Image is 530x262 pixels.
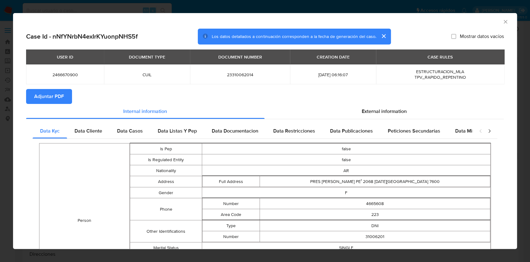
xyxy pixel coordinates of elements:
[416,68,464,75] span: ESTRUCTURACION_MLA
[273,127,315,134] span: Data Restricciones
[330,127,373,134] span: Data Publicaciones
[202,209,260,220] td: Area Code
[34,90,64,103] span: Adjuntar PDF
[53,52,77,62] div: USER ID
[197,72,283,77] span: 23310062014
[33,124,473,138] div: Detailed internal info
[260,209,490,220] td: 223
[125,52,169,62] div: DOCUMENT TYPE
[414,74,466,80] span: TPV_RAPIDO_REPENTINO
[297,72,368,77] span: [DATE] 06:16:07
[202,220,260,231] td: Type
[117,127,143,134] span: Data Casos
[75,127,102,134] span: Data Cliente
[202,154,491,165] td: false
[130,198,202,220] td: Phone
[26,89,72,104] button: Adjuntar PDF
[202,143,491,154] td: false
[202,187,491,198] td: F
[202,231,260,242] td: Number
[130,187,202,198] td: Gender
[40,127,60,134] span: Data Kyc
[202,165,491,176] td: AR
[202,242,491,253] td: SINGLE
[26,32,138,40] h2: Case Id - nNfYNrbN4exIrKYuonpNHS5f
[26,104,504,119] div: Detailed info
[388,127,440,134] span: Peticiones Secundarias
[130,242,202,253] td: Marital Status
[13,13,517,249] div: closure-recommendation-modal
[202,176,260,187] td: Full Address
[130,143,202,154] td: Is Pep
[260,231,490,242] td: 31006201
[212,33,376,40] span: Los datos detallados a continuación corresponden a la fecha de generación del caso.
[130,220,202,242] td: Other Identifications
[455,127,489,134] span: Data Minoridad
[260,198,490,209] td: 4665608
[260,220,490,231] td: DNI
[212,127,258,134] span: Data Documentacion
[215,52,266,62] div: DOCUMENT NUMBER
[424,52,456,62] div: CASE RULES
[202,198,260,209] td: Number
[502,19,508,24] button: Cerrar ventana
[376,29,391,44] button: cerrar
[362,108,407,115] span: External information
[111,72,182,77] span: CUIL
[313,52,353,62] div: CREATION DATE
[460,33,504,40] span: Mostrar datos vacíos
[130,165,202,176] td: Nationality
[123,108,167,115] span: Internal information
[130,176,202,187] td: Address
[451,34,456,39] input: Mostrar datos vacíos
[260,176,490,187] td: PRES [PERSON_NAME] PE¹ 2068 [DATE][GEOGRAPHIC_DATA] 7600
[130,154,202,165] td: Is Regulated Entity
[158,127,197,134] span: Data Listas Y Pep
[34,72,97,77] span: 2466670900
